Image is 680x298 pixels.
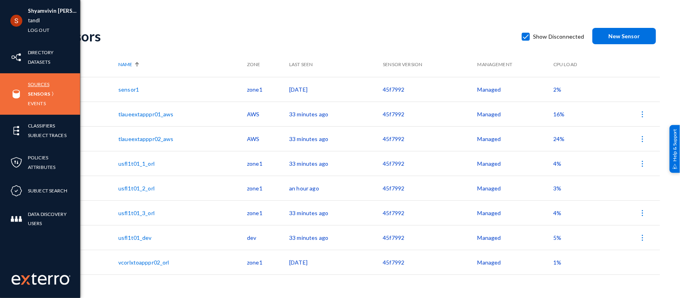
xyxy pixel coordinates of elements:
[247,200,289,225] td: zone1
[289,200,383,225] td: 33 minutes ago
[10,157,22,169] img: icon-policies.svg
[639,110,647,118] img: icon-more.svg
[118,160,155,167] a: usfl1t01_1_orl
[10,125,22,137] img: icon-elements.svg
[247,52,289,77] th: Zone
[118,61,243,68] div: Name
[478,102,553,126] td: Managed
[478,52,553,77] th: Management
[28,6,80,16] li: Shyamvivin [PERSON_NAME] [PERSON_NAME]
[28,89,50,98] a: Sensors
[28,99,46,108] a: Events
[21,275,30,285] img: exterro-logo.svg
[289,225,383,250] td: 33 minutes ago
[478,77,553,102] td: Managed
[639,209,647,217] img: icon-more.svg
[53,52,118,77] th: Status
[10,51,22,63] img: icon-inventory.svg
[53,28,514,44] div: Sensors
[553,160,561,167] span: 4%
[28,210,80,228] a: Data Discovery Users
[28,131,67,140] a: Subject Traces
[118,259,169,266] a: vcorlxtoapppr02_orl
[289,126,383,151] td: 33 minutes ago
[28,57,50,67] a: Datasets
[247,77,289,102] td: zone1
[247,102,289,126] td: AWS
[289,77,383,102] td: [DATE]
[383,52,477,77] th: Sensor Version
[478,250,553,274] td: Managed
[478,151,553,176] td: Managed
[118,86,139,93] a: sensor1
[592,28,656,44] button: New Sensor
[118,185,155,192] a: usfl1t01_2_orl
[289,151,383,176] td: 33 minutes ago
[247,225,289,250] td: dev
[10,15,22,27] img: ACg8ocLCHWB70YVmYJSZIkanuWRMiAOKj9BOxslbKTvretzi-06qRA=s96-c
[28,80,49,89] a: Sources
[553,86,561,93] span: 2%
[10,88,22,100] img: icon-sources.svg
[118,111,174,118] a: tlaueextapppr01_aws
[383,250,477,274] td: 45f7992
[10,185,22,197] img: icon-compliance.svg
[639,234,647,242] img: icon-more.svg
[289,52,383,77] th: Last Seen
[289,102,383,126] td: 33 minutes ago
[10,213,22,225] img: icon-members.svg
[289,176,383,200] td: an hour ago
[28,48,53,57] a: Directory
[672,164,678,169] img: help_support.svg
[383,151,477,176] td: 45f7992
[533,31,584,43] span: Show Disconnected
[247,151,289,176] td: zone1
[28,153,48,162] a: Policies
[383,126,477,151] td: 45f7992
[639,160,647,168] img: icon-more.svg
[383,225,477,250] td: 45f7992
[383,176,477,200] td: 45f7992
[639,135,647,143] img: icon-more.svg
[28,163,55,172] a: Attributes
[553,234,561,241] span: 5%
[478,200,553,225] td: Managed
[118,210,155,216] a: usfl1t01_3_orl
[28,186,67,195] a: Subject Search
[553,111,564,118] span: 16%
[553,259,561,266] span: 1%
[553,185,561,192] span: 3%
[553,135,564,142] span: 24%
[28,25,49,35] a: Log out
[478,126,553,151] td: Managed
[383,77,477,102] td: 45f7992
[118,135,174,142] a: tlaueextapppr02_aws
[383,102,477,126] td: 45f7992
[28,121,55,130] a: Classifiers
[383,200,477,225] td: 45f7992
[247,250,289,274] td: zone1
[28,16,40,25] a: tandl
[118,61,132,68] span: Name
[289,250,383,274] td: [DATE]
[247,126,289,151] td: AWS
[553,210,561,216] span: 4%
[118,234,152,241] a: usfl1t01_dev
[247,176,289,200] td: zone1
[478,225,553,250] td: Managed
[478,176,553,200] td: Managed
[609,33,640,39] span: New Sensor
[553,52,605,77] th: CPU Load
[12,273,71,285] img: exterro-work-mark.svg
[670,125,680,173] div: Help & Support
